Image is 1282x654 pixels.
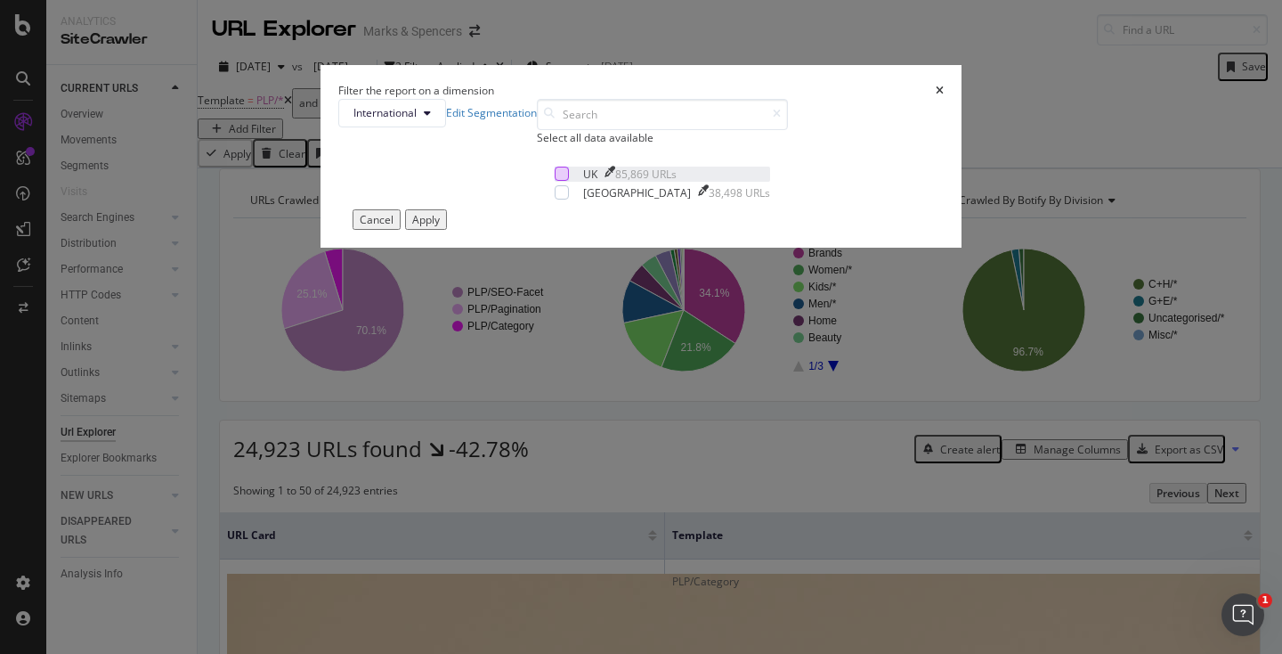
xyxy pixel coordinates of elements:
span: 1 [1258,593,1272,608]
button: Cancel [353,209,401,230]
div: [GEOGRAPHIC_DATA] [583,185,691,200]
a: Edit Segmentation [446,105,537,120]
div: Cancel [360,212,394,227]
iframe: Intercom live chat [1221,593,1264,636]
div: 38,498 URLs [709,185,770,200]
button: Apply [405,209,447,230]
div: Apply [412,212,440,227]
div: modal [320,65,961,248]
div: 85,869 URLs [615,167,677,182]
button: International [338,99,446,127]
span: International [353,105,417,120]
div: UK [583,167,597,182]
div: times [936,83,944,98]
div: Select all data available [537,130,788,145]
div: Filter the report on a dimension [338,83,494,98]
input: Search [537,99,788,130]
